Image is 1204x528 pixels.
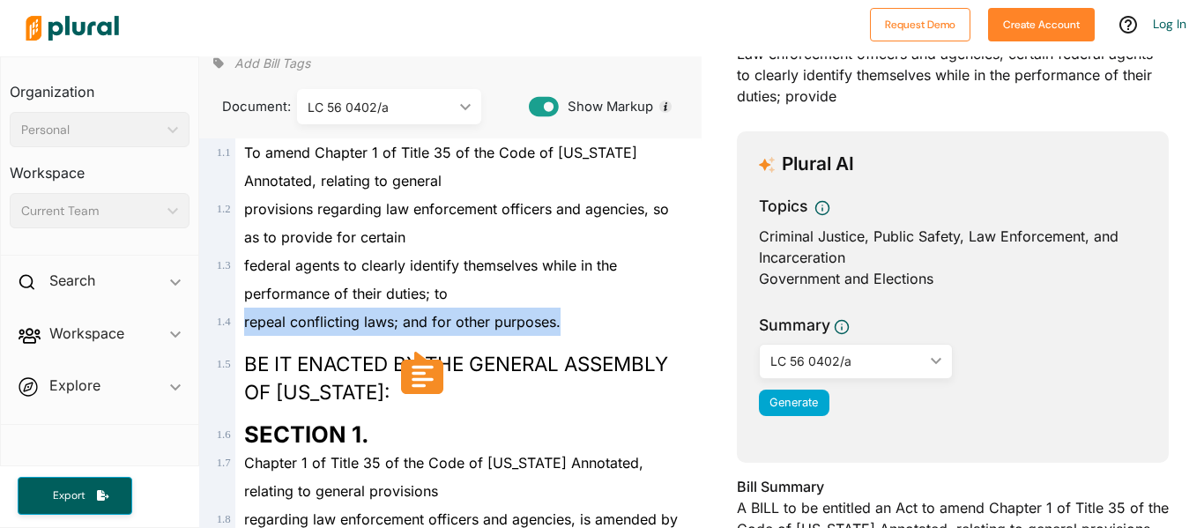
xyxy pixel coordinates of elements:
[244,200,669,246] span: provisions regarding law enforcement officers and agencies, so as to provide for certain
[759,268,1147,289] div: Government and Elections
[217,316,231,328] span: 1 . 4
[10,66,190,105] h3: Organization
[658,99,673,115] div: Tooltip anchor
[217,513,231,525] span: 1 . 8
[217,358,231,370] span: 1 . 5
[244,352,668,404] span: BE IT ENACTED BY THE GENERAL ASSEMBLY OF [US_STATE]:
[244,420,369,448] strong: SECTION 1.
[244,257,617,302] span: federal agents to clearly identify themselves while in the performance of their duties; to
[988,14,1095,33] a: Create Account
[759,314,830,337] h3: Summary
[737,22,1169,117] div: Law enforcement officers and agencies; certain federal agents to clearly identify themselves whil...
[10,147,190,186] h3: Workspace
[41,488,97,503] span: Export
[988,8,1095,41] button: Create Account
[217,259,231,271] span: 1 . 3
[49,271,95,290] h2: Search
[737,476,1169,497] h3: Bill Summary
[870,14,970,33] a: Request Demo
[244,454,643,500] span: Chapter 1 of Title 35 of the Code of [US_STATE] Annotated, relating to general provisions
[759,390,829,416] button: Generate
[234,55,310,72] span: Add Bill Tags
[217,203,231,215] span: 1 . 2
[21,121,160,139] div: Personal
[782,153,854,175] h3: Plural AI
[21,202,160,220] div: Current Team
[217,428,231,441] span: 1 . 6
[217,146,231,159] span: 1 . 1
[213,50,310,77] div: Add tags
[213,97,275,116] span: Document:
[559,97,653,116] span: Show Markup
[770,352,924,370] div: LC 56 0402/a
[308,98,453,116] div: LC 56 0402/a
[769,396,818,409] span: Generate
[217,457,231,469] span: 1 . 7
[759,226,1147,268] div: Criminal Justice, Public Safety, Law Enforcement, and Incarceration
[870,8,970,41] button: Request Demo
[18,477,132,515] button: Export
[244,144,637,190] span: To amend Chapter 1 of Title 35 of the Code of [US_STATE] Annotated, relating to general
[759,195,807,218] h3: Topics
[1153,16,1186,32] a: Log In
[244,313,561,331] span: repeal conflicting laws; and for other purposes.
